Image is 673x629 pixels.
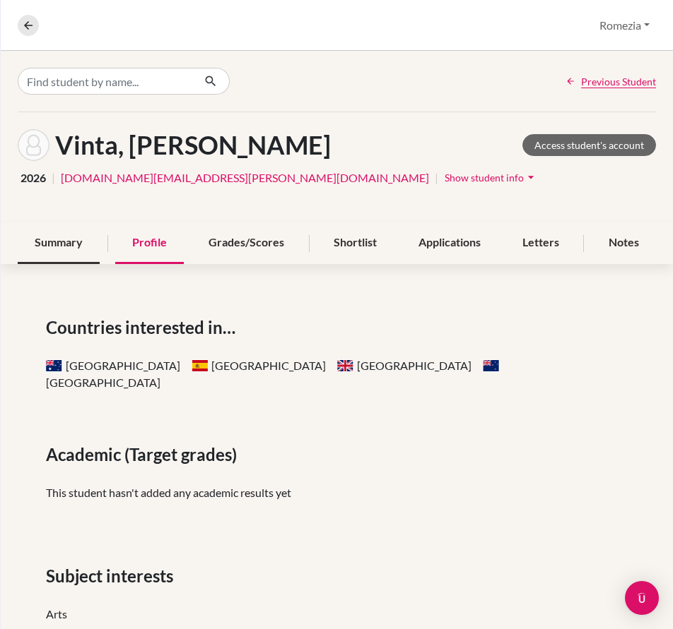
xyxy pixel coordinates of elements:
input: Find student by name... [18,68,193,95]
div: Open Intercom Messenger [625,581,659,615]
span: [GEOGRAPHIC_DATA] [192,359,326,372]
div: Arts [46,606,628,623]
img: Sai Sucheta Reddy Vinta's avatar [18,129,49,161]
div: Shortlist [317,222,394,264]
div: Grades/Scores [192,222,301,264]
span: Subject interests [46,563,179,589]
div: Notes [592,222,656,264]
div: Letters [505,222,576,264]
button: Romezia [593,12,656,39]
button: Show student infoarrow_drop_down [444,167,539,188]
span: Previous Student [581,74,656,89]
span: | [52,169,55,186]
a: Access student's account [522,134,656,156]
div: Applications [402,222,498,264]
p: This student hasn't added any academic results yet [46,484,628,501]
a: [DOMAIN_NAME][EMAIL_ADDRESS][PERSON_NAME][DOMAIN_NAME] [61,169,429,186]
div: Summary [18,222,100,264]
span: [GEOGRAPHIC_DATA] [46,359,180,372]
i: arrow_drop_down [524,170,538,184]
span: Countries interested in… [46,315,241,340]
a: Previous Student [566,74,656,89]
h1: Vinta, [PERSON_NAME] [55,130,331,160]
div: Profile [115,222,184,264]
span: 2026 [21,169,46,186]
span: United Kingdom [337,359,354,372]
span: [GEOGRAPHIC_DATA] [337,359,472,372]
span: Spain [192,359,209,372]
span: | [435,169,438,186]
span: Australia [46,359,63,372]
span: New Zealand [483,359,500,372]
span: Show student info [445,172,524,184]
span: Academic (Target grades) [46,442,242,467]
